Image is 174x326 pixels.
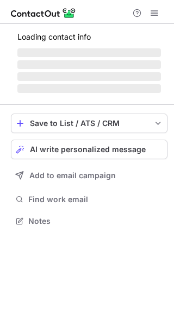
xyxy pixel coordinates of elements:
div: Save to List / ATS / CRM [30,119,148,128]
button: save-profile-one-click [11,114,167,133]
button: AI write personalized message [11,140,167,159]
span: Find work email [28,195,163,204]
button: Notes [11,214,167,229]
span: ‌ [17,84,161,93]
span: ‌ [17,48,161,57]
span: Notes [28,216,163,226]
p: Loading contact info [17,33,161,41]
span: Add to email campaign [29,171,116,180]
span: AI write personalized message [30,145,146,154]
button: Add to email campaign [11,166,167,185]
img: ContactOut v5.3.10 [11,7,76,20]
button: Find work email [11,192,167,207]
span: ‌ [17,72,161,81]
span: ‌ [17,60,161,69]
